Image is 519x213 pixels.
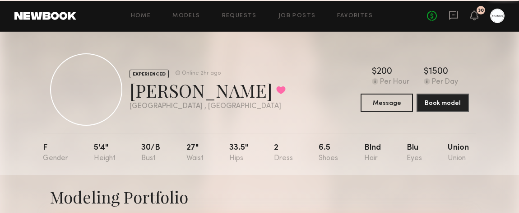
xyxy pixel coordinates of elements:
div: F [43,144,68,162]
div: 200 [377,67,392,76]
div: Per Hour [380,78,409,86]
div: $ [372,67,377,76]
button: Message [361,94,413,112]
div: [PERSON_NAME] [130,78,286,102]
div: 1500 [429,67,448,76]
div: Modeling Portfolio [50,186,469,208]
a: Models [172,13,200,19]
div: $ [424,67,429,76]
a: Job Posts [278,13,316,19]
div: Online 2hr ago [182,71,221,76]
button: Book model [417,94,469,112]
div: 5'4" [94,144,116,162]
div: Union [448,144,469,162]
div: 30 [478,8,484,13]
div: 30/b [141,144,160,162]
div: EXPERIENCED [130,70,169,78]
div: [GEOGRAPHIC_DATA] , [GEOGRAPHIC_DATA] [130,103,286,110]
a: Home [131,13,151,19]
div: 27" [186,144,204,162]
div: 6.5 [319,144,338,162]
div: Blu [407,144,422,162]
div: 2 [274,144,293,162]
a: Requests [222,13,257,19]
div: Blnd [364,144,381,162]
div: 33.5" [229,144,248,162]
div: Per Day [432,78,458,86]
a: Favorites [337,13,373,19]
